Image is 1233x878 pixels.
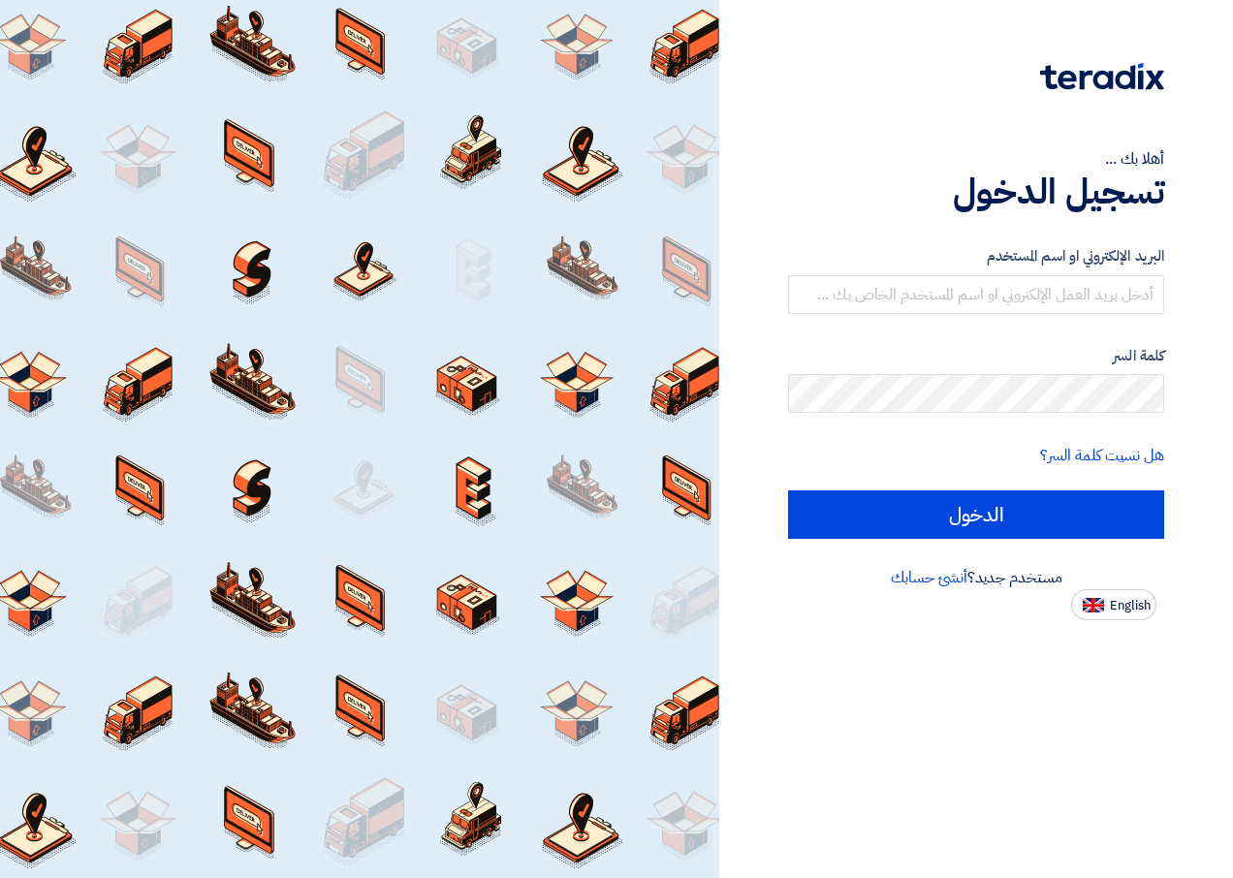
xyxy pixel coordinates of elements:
[1071,589,1156,620] button: English
[788,245,1164,267] label: البريد الإلكتروني او اسم المستخدم
[788,147,1164,171] div: أهلا بك ...
[788,345,1164,367] label: كلمة السر
[891,566,967,589] a: أنشئ حسابك
[1083,598,1104,612] img: en-US.png
[788,566,1164,589] div: مستخدم جديد؟
[788,171,1164,213] h1: تسجيل الدخول
[788,275,1164,314] input: أدخل بريد العمل الإلكتروني او اسم المستخدم الخاص بك ...
[1040,63,1164,90] img: Teradix logo
[1040,444,1164,467] a: هل نسيت كلمة السر؟
[1110,599,1151,612] span: English
[788,490,1164,539] input: الدخول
